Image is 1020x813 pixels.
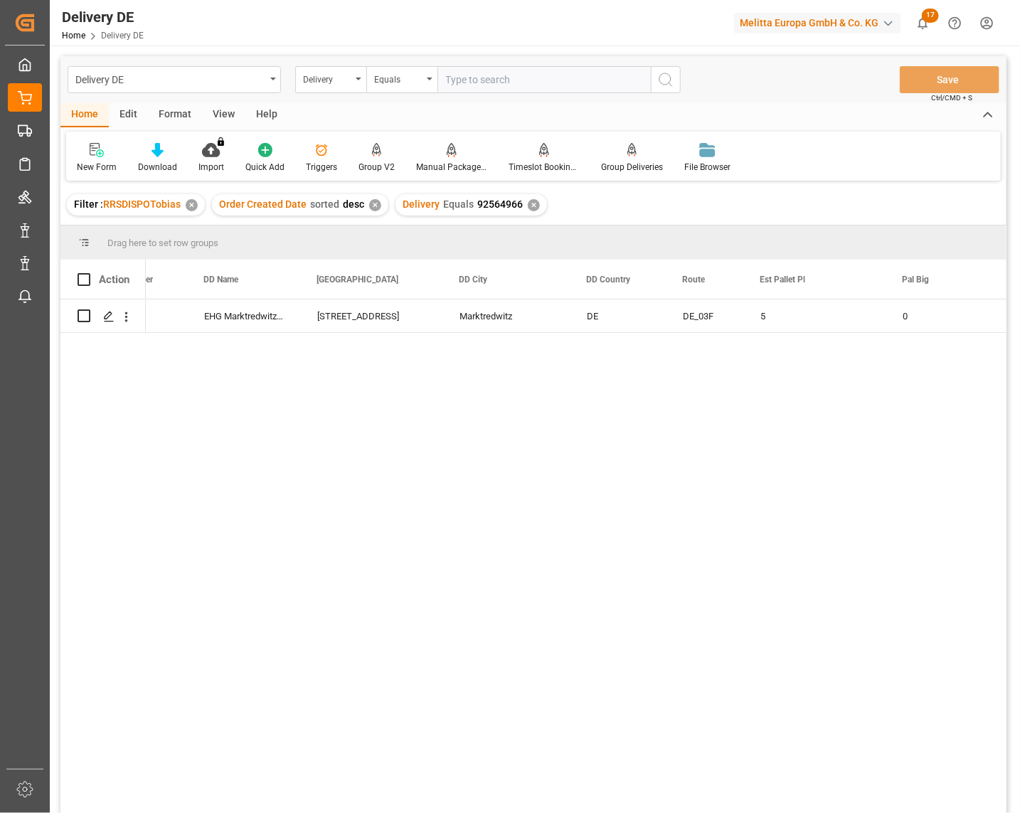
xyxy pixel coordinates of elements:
[317,275,398,285] span: [GEOGRAPHIC_DATA]
[374,70,423,86] div: Equals
[68,66,281,93] button: open menu
[601,161,663,174] div: Group Deliveries
[931,92,972,103] span: Ctrl/CMD + S
[682,275,705,285] span: Route
[74,198,103,210] span: Filter :
[62,31,85,41] a: Home
[60,103,109,127] div: Home
[760,275,805,285] span: Est Pallet Pl
[922,9,939,23] span: 17
[459,275,487,285] span: DD City
[99,273,129,286] div: Action
[366,66,437,93] button: open menu
[907,7,939,39] button: show 17 new notifications
[300,299,442,332] div: [STREET_ADDRESS]
[900,66,999,93] button: Save
[187,299,300,332] div: EHG Marktredwitz MAK 2.0
[103,198,181,210] span: RRSDISPOTobias
[734,13,901,33] div: Melitta Europa GmbH & Co. KG
[437,66,651,93] input: Type to search
[77,161,117,174] div: New Form
[109,103,148,127] div: Edit
[75,70,265,87] div: Delivery DE
[107,238,218,248] span: Drag here to set row groups
[902,275,929,285] span: Pal Big
[358,161,395,174] div: Group V2
[138,161,177,174] div: Download
[245,103,288,127] div: Help
[369,199,381,211] div: ✕
[245,161,285,174] div: Quick Add
[306,161,337,174] div: Triggers
[570,299,666,332] div: DE
[148,103,202,127] div: Format
[416,161,487,174] div: Manual Package TypeDetermination
[303,70,351,86] div: Delivery
[186,199,198,211] div: ✕
[939,7,971,39] button: Help Center
[743,299,886,332] div: 5
[442,299,570,332] div: Marktredwitz
[219,198,307,210] span: Order Created Date
[684,161,731,174] div: File Browser
[202,103,245,127] div: View
[651,66,681,93] button: search button
[477,198,523,210] span: 92564966
[509,161,580,174] div: Timeslot Booking Report
[586,275,630,285] span: DD Country
[734,9,907,36] button: Melitta Europa GmbH & Co. KG
[666,299,743,332] div: DE_03F
[528,199,540,211] div: ✕
[60,299,146,333] div: Press SPACE to select this row.
[403,198,440,210] span: Delivery
[310,198,339,210] span: sorted
[343,198,364,210] span: desc
[62,6,144,28] div: Delivery DE
[295,66,366,93] button: open menu
[203,275,238,285] span: DD Name
[443,198,474,210] span: Equals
